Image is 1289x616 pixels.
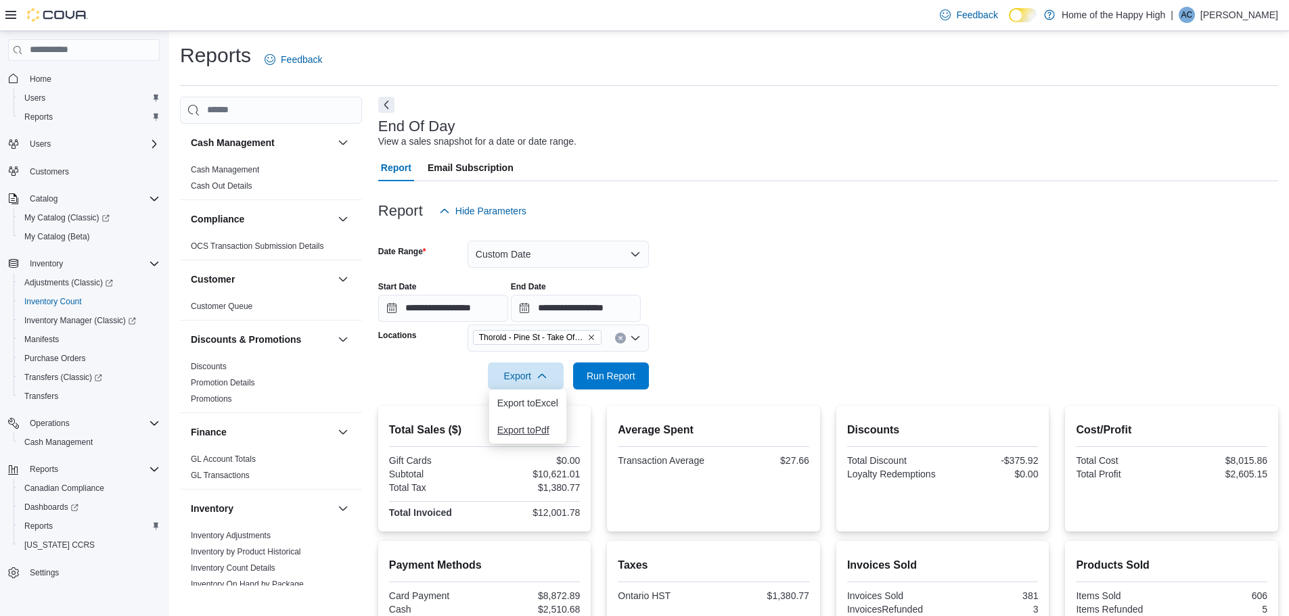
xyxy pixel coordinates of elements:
span: Inventory [30,258,63,269]
button: Inventory Count [14,292,165,311]
a: OCS Transaction Submission Details [191,241,324,251]
button: Discounts & Promotions [191,333,332,346]
p: Home of the Happy High [1062,7,1165,23]
span: Export to Pdf [497,425,558,435]
input: Dark Mode [1009,8,1037,22]
button: Remove Thorold - Pine St - Take Off Cannabis from selection in this group [587,333,595,341]
input: Press the down key to open a popover containing a calendar. [378,295,508,322]
h2: Invoices Sold [847,557,1039,573]
div: Cash Management [180,162,362,199]
nav: Complex example [8,64,160,612]
p: | [1171,7,1173,23]
h1: Reports [180,42,251,69]
span: Washington CCRS [19,537,160,553]
a: Inventory Manager (Classic) [19,312,141,329]
span: Cash Management [19,434,160,450]
label: Date Range [378,246,426,257]
a: GL Transactions [191,471,250,480]
button: Operations [3,414,165,433]
h3: Report [378,203,423,219]
span: Transfers [19,388,160,404]
div: $27.66 [717,455,809,466]
button: Discounts & Promotions [335,331,351,348]
h2: Total Sales ($) [389,422,581,438]
span: Canadian Compliance [24,483,104,494]
p: [PERSON_NAME] [1200,7,1278,23]
a: Adjustments (Classic) [19,275,118,291]
span: Inventory On Hand by Package [191,579,304,590]
button: Inventory [191,502,332,515]
button: Cash Management [191,136,332,149]
button: Open list of options [630,333,641,343]
div: $2,605.15 [1175,469,1267,479]
button: Export toExcel [489,389,566,417]
div: $1,380.77 [487,482,580,493]
span: Manifests [24,334,59,345]
button: Export [488,362,564,389]
button: Purchase Orders [14,349,165,368]
span: Transfers (Classic) [24,372,102,383]
div: 3 [945,604,1038,615]
button: Transfers [14,387,165,406]
div: $2,510.68 [487,604,580,615]
a: Inventory Manager (Classic) [14,311,165,330]
a: Promotion Details [191,378,255,387]
button: Reports [14,517,165,536]
div: 5 [1175,604,1267,615]
span: Thorold - Pine St - Take Off Cannabis [473,330,602,345]
span: Catalog [24,191,160,207]
div: Card Payment [389,590,482,601]
a: Feedback [934,1,1003,28]
span: Inventory Count [24,296,82,307]
span: Cash Management [24,437,93,448]
h2: Taxes [618,557,809,573]
span: Inventory Adjustments [191,530,271,541]
button: Export toPdf [489,417,566,444]
div: Items Sold [1076,590,1169,601]
a: Dashboards [19,499,84,515]
h2: Payment Methods [389,557,581,573]
div: 381 [945,590,1038,601]
button: Finance [191,425,332,439]
div: $10,621.01 [487,469,580,479]
div: Subtotal [389,469,482,479]
div: View a sales snapshot for a date or date range. [378,135,576,149]
button: Catalog [24,191,63,207]
button: Users [3,135,165,153]
div: $1,380.77 [717,590,809,601]
button: Reports [14,108,165,126]
span: Inventory [24,256,160,272]
span: Export to Excel [497,398,558,408]
a: Reports [19,109,58,125]
div: Invoices Sold [847,590,940,601]
span: Feedback [956,8,997,22]
a: Manifests [19,331,64,348]
button: My Catalog (Beta) [14,227,165,246]
label: End Date [511,281,546,292]
a: Transfers (Classic) [19,369,108,385]
span: Manifests [19,331,160,348]
span: Canadian Compliance [19,480,160,496]
span: Email Subscription [428,154,514,181]
img: Cova [27,8,88,22]
a: Transfers [19,388,64,404]
a: Cash Out Details [191,181,252,191]
button: Inventory [3,254,165,273]
div: $12,001.78 [487,507,580,518]
button: Next [378,97,394,113]
button: Settings [3,563,165,582]
button: Operations [24,415,75,431]
button: Inventory [335,500,351,517]
a: Cash Management [19,434,98,450]
span: Customer Queue [191,301,252,312]
button: Customer [191,273,332,286]
a: Dashboards [14,498,165,517]
a: Home [24,71,57,87]
span: Users [24,136,160,152]
span: Settings [24,564,160,581]
a: Reports [19,518,58,534]
label: Locations [378,330,417,341]
span: Promotion Details [191,377,255,388]
span: Purchase Orders [19,350,160,366]
span: Reports [19,518,160,534]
